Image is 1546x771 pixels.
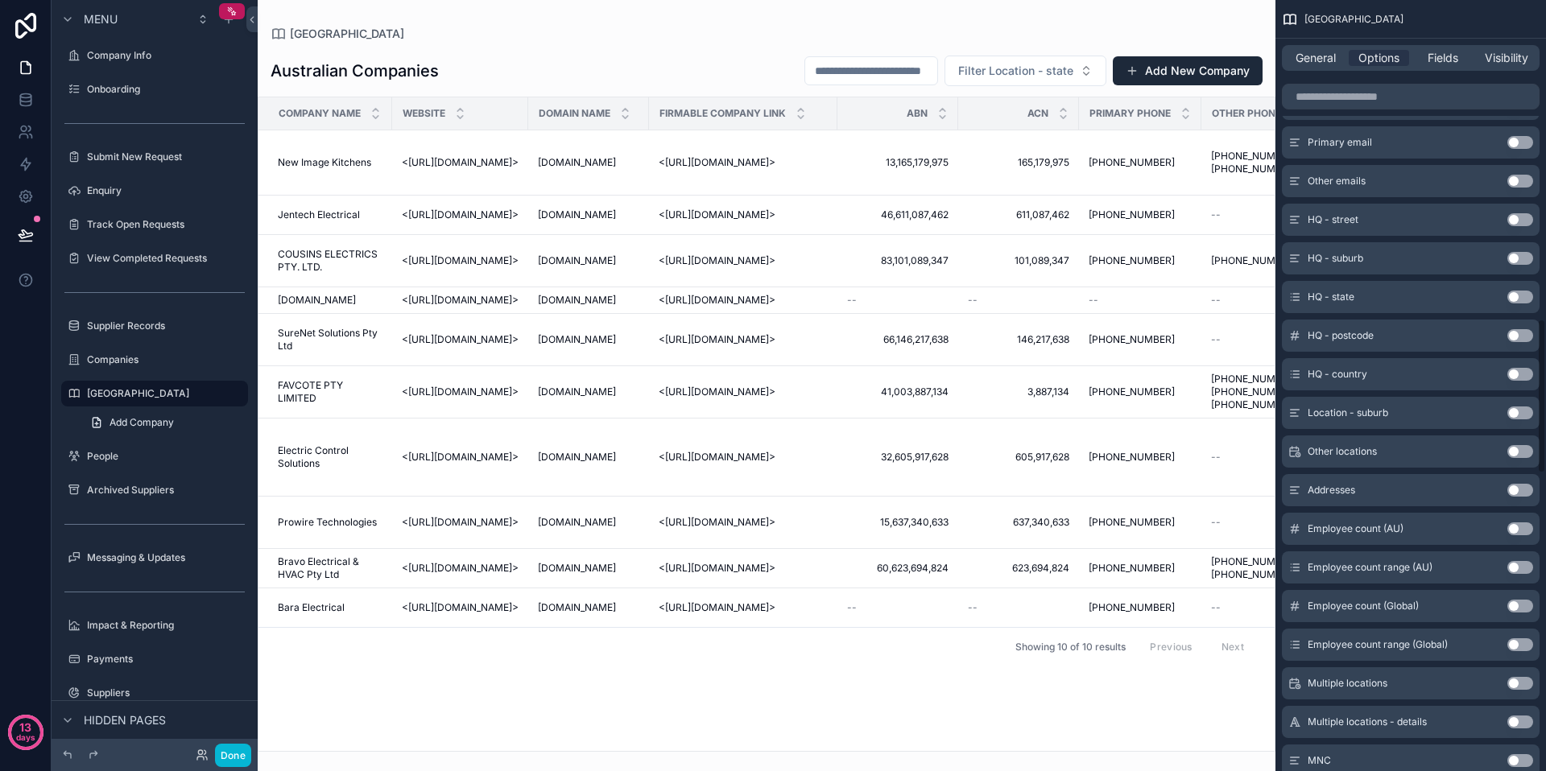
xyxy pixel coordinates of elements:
[847,562,949,575] a: 60,623,694,824
[87,653,245,666] label: Payments
[847,451,949,464] a: 32,605,917,628
[1308,445,1377,458] span: Other locations
[1089,601,1175,614] span: [PHONE_NUMBER]
[61,612,248,638] a: Impact & Reporting
[538,333,639,346] a: [DOMAIN_NAME]
[1308,484,1355,497] span: Addresses
[968,516,1069,529] a: 637,340,633
[61,680,248,706] a: Suppliers
[1211,333,1221,346] span: --
[278,294,382,307] a: [DOMAIN_NAME]
[538,156,616,169] span: [DOMAIN_NAME]
[1089,385,1175,398] span: [PHONE_NUMBER]
[87,387,238,400] label: [GEOGRAPHIC_DATA]
[538,562,639,575] a: [DOMAIN_NAME]
[1113,56,1263,85] button: Add New Company
[847,601,949,614] a: --
[1211,254,1355,267] a: [PHONE_NUMBER]
[402,333,519,346] a: <[URL][DOMAIN_NAME]>
[1211,601,1221,614] span: --
[402,562,519,575] a: <[URL][DOMAIN_NAME]>
[87,320,245,332] label: Supplier Records
[538,208,639,221] a: [DOMAIN_NAME]
[1211,373,1355,411] a: [PHONE_NUMBER], [PHONE_NUMBER], [PHONE_NUMBER]
[659,208,828,221] a: <[URL][DOMAIN_NAME]>
[1308,600,1419,612] span: Employee count (Global)
[402,254,519,267] a: <[URL][DOMAIN_NAME]>
[215,744,251,767] button: Done
[847,385,949,398] span: 41,003,887,134
[402,156,519,169] span: <[URL][DOMAIN_NAME]>
[538,516,616,529] span: [DOMAIN_NAME]
[278,601,345,614] span: Bara Electrical
[1089,156,1175,169] span: [PHONE_NUMBER]
[1358,50,1399,66] span: Options
[538,451,616,464] span: [DOMAIN_NAME]
[968,156,1069,169] a: 165,179,975
[402,516,519,529] a: <[URL][DOMAIN_NAME]>
[87,484,245,497] label: Archived Suppliers
[847,333,949,346] a: 66,146,217,638
[278,156,382,169] a: New Image Kitchens
[1089,333,1175,346] span: [PHONE_NUMBER]
[968,601,978,614] span: --
[538,451,639,464] a: [DOMAIN_NAME]
[847,156,949,169] span: 13,165,179,975
[968,333,1069,346] span: 146,217,638
[1308,677,1387,690] span: Multiple locations
[968,208,1069,221] a: 611,087,462
[659,516,775,529] span: <[URL][DOMAIN_NAME]>
[1211,451,1221,464] span: --
[1211,150,1355,175] span: [PHONE_NUMBER], [PHONE_NUMBER]
[84,712,166,728] span: Hidden pages
[847,254,949,267] span: 83,101,089,347
[538,385,616,398] span: [DOMAIN_NAME]
[659,156,775,169] span: <[URL][DOMAIN_NAME]>
[278,555,382,581] a: Bravo Electrical & HVAC Pty Ltd
[402,385,519,398] span: <[URL][DOMAIN_NAME]>
[1308,175,1366,188] span: Other emails
[968,294,978,307] span: --
[968,451,1069,464] span: 605,917,628
[1089,254,1175,267] span: [PHONE_NUMBER]
[87,83,245,96] label: Onboarding
[847,294,857,307] span: --
[659,254,775,267] span: <[URL][DOMAIN_NAME]>
[1308,522,1403,535] span: Employee count (AU)
[958,63,1073,79] span: Filter Location - state
[1308,252,1363,265] span: HQ - suburb
[538,516,639,529] a: [DOMAIN_NAME]
[403,107,445,120] span: Website
[538,294,616,307] span: [DOMAIN_NAME]
[907,107,928,120] span: ABN
[61,43,248,68] a: Company Info
[538,254,639,267] a: [DOMAIN_NAME]
[968,601,1069,614] a: --
[402,601,519,614] span: <[URL][DOMAIN_NAME]>
[1089,107,1171,120] span: Primary phone
[87,150,245,163] label: Submit New Request
[1308,329,1374,342] span: HQ - postcode
[1211,516,1221,529] span: --
[659,562,828,575] a: <[URL][DOMAIN_NAME]>
[271,26,404,42] a: [GEOGRAPHIC_DATA]
[659,516,828,529] a: <[URL][DOMAIN_NAME]>
[1027,107,1048,120] span: ACN
[968,562,1069,575] span: 623,694,824
[1296,50,1336,66] span: General
[61,443,248,469] a: People
[659,601,828,614] a: <[URL][DOMAIN_NAME]>
[659,385,828,398] a: <[URL][DOMAIN_NAME]>
[538,333,616,346] span: [DOMAIN_NAME]
[278,327,382,353] span: SureNet Solutions Pty Ltd
[1308,561,1432,574] span: Employee count range (AU)
[968,385,1069,398] span: 3,887,134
